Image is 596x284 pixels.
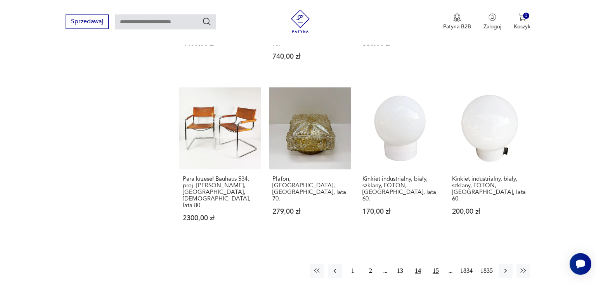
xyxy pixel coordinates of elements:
[429,264,443,278] button: 15
[272,1,347,47] h3: Ścienna płaskorzeźba ceramiczna, [GEOGRAPHIC_DATA], [GEOGRAPHIC_DATA]. [PERSON_NAME], [GEOGRAPHIC...
[66,14,109,29] button: Sprzedawaj
[289,9,312,33] img: Patyna - sklep z meblami i dekoracjami vintage
[272,208,347,215] p: 279,00 zł
[518,13,526,21] img: Ikona koszyka
[483,23,501,30] p: Zaloguj
[514,13,530,30] button: 0Koszyk
[179,87,261,237] a: Para krzeseł Bauhaus S34, proj. Mart Stam, Bulthaup, Niemcy, lata 80.Para krzeseł Bauhaus S34, pr...
[452,176,527,202] h3: Kinkiet industrialny, biały, szklany, FOTON, [GEOGRAPHIC_DATA], lata 60.
[570,253,591,275] iframe: Smartsupp widget button
[393,264,407,278] button: 13
[458,264,475,278] button: 1834
[364,264,378,278] button: 2
[362,40,437,47] p: 330,00 zł
[346,264,360,278] button: 1
[183,176,258,209] h3: Para krzeseł Bauhaus S34, proj. [PERSON_NAME], [GEOGRAPHIC_DATA], [DEMOGRAPHIC_DATA], lata 80.
[443,23,471,30] p: Patyna B2B
[449,87,530,237] a: Kinkiet industrialny, biały, szklany, FOTON, Polska, lata 60.Kinkiet industrialny, biały, szklany...
[483,13,501,30] button: Zaloguj
[489,13,496,21] img: Ikonka użytkownika
[443,13,471,30] button: Patyna B2B
[443,13,471,30] a: Ikona medaluPatyna B2B
[66,19,109,25] a: Sprzedawaj
[411,264,425,278] button: 14
[452,208,527,215] p: 200,00 zł
[514,23,530,30] p: Koszyk
[202,17,211,26] button: Szukaj
[478,264,495,278] button: 1835
[183,40,258,47] p: 4400,00 zł
[359,87,441,237] a: Kinkiet industrialny, biały, szklany, FOTON, Polska, lata 60.Kinkiet industrialny, biały, szklany...
[362,176,437,202] h3: Kinkiet industrialny, biały, szklany, FOTON, [GEOGRAPHIC_DATA], lata 60.
[272,176,347,202] h3: Plafon, [GEOGRAPHIC_DATA], [GEOGRAPHIC_DATA], lata 70.
[362,208,437,215] p: 170,00 zł
[183,215,258,221] p: 2300,00 zł
[272,53,347,60] p: 740,00 zł
[523,12,530,19] div: 0
[453,13,461,22] img: Ikona medalu
[269,87,351,237] a: Plafon, kinkiet, Niemcy, lata 70.Plafon, [GEOGRAPHIC_DATA], [GEOGRAPHIC_DATA], lata 70.279,00 zł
